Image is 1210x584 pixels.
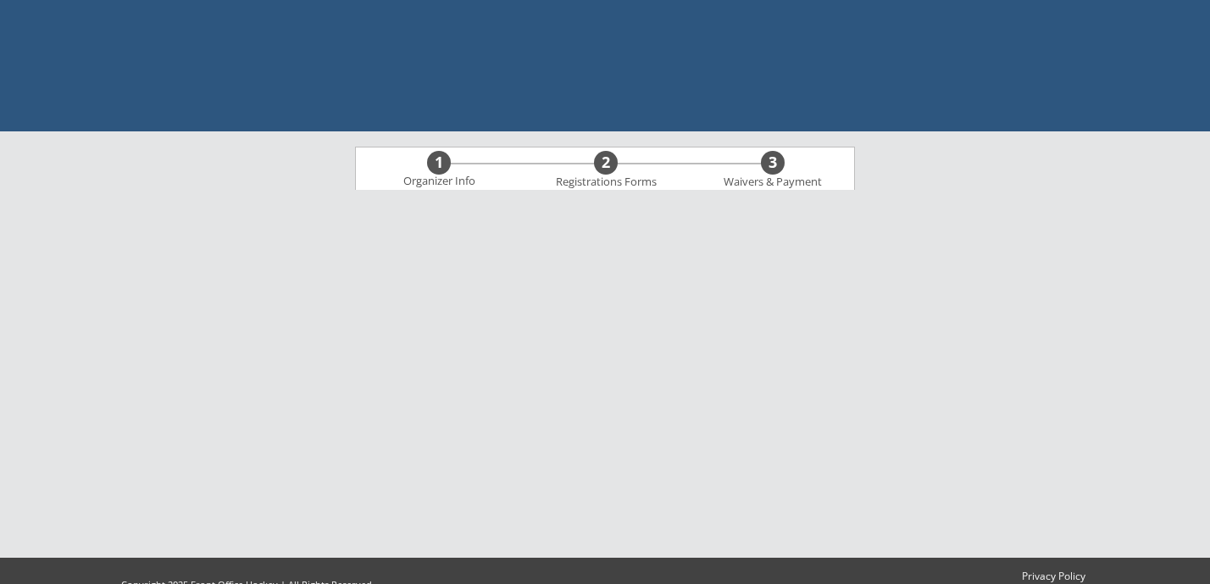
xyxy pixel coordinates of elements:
[392,175,486,188] div: Organizer Info
[594,153,618,172] div: 2
[761,153,785,172] div: 3
[1014,570,1093,584] a: Privacy Policy
[714,175,831,189] div: Waivers & Payment
[427,153,451,172] div: 1
[547,175,664,189] div: Registrations Forms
